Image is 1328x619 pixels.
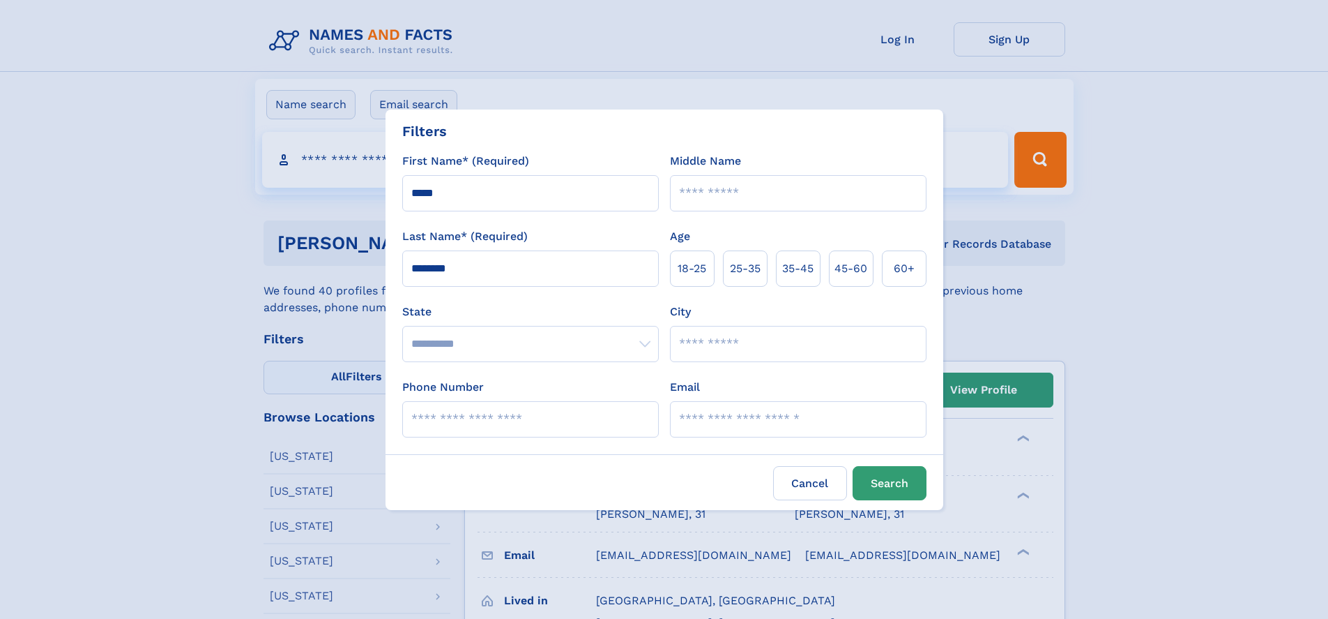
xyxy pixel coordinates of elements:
label: State [402,304,659,320]
label: First Name* (Required) [402,153,529,170]
label: Phone Number [402,379,484,396]
button: Search [853,466,926,500]
label: Age [670,228,690,245]
span: 35‑45 [782,260,814,277]
label: City [670,304,691,320]
span: 18‑25 [678,260,706,277]
span: 45‑60 [834,260,867,277]
label: Email [670,379,700,396]
span: 25‑35 [730,260,761,277]
label: Cancel [773,466,847,500]
div: Filters [402,121,447,142]
label: Last Name* (Required) [402,228,528,245]
span: 60+ [894,260,915,277]
label: Middle Name [670,153,741,170]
